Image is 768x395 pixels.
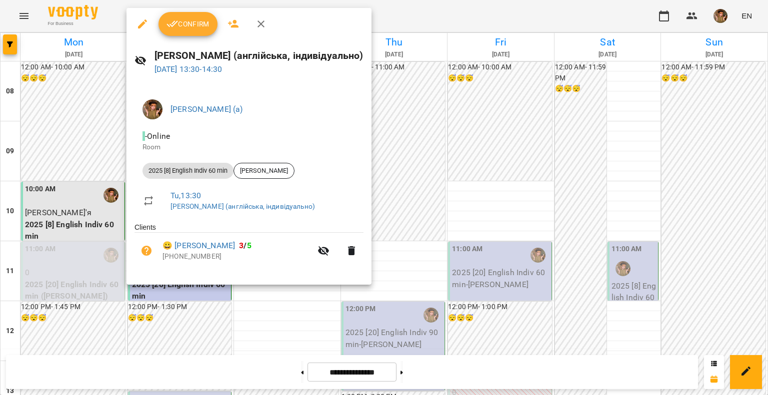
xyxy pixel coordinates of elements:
ul: Clients [134,222,363,272]
div: [PERSON_NAME] [233,163,294,179]
span: [PERSON_NAME] [234,166,294,175]
img: 166010c4e833d35833869840c76da126.jpeg [142,99,162,119]
h6: [PERSON_NAME] (англійська, індивідуально) [154,48,363,63]
span: 2025 [8] English Indiv 60 min [142,166,233,175]
span: 3 [239,241,243,250]
a: [DATE] 13:30-14:30 [154,64,222,74]
button: Confirm [158,12,217,36]
p: Room [142,142,355,152]
p: [PHONE_NUMBER] [162,252,311,262]
a: 😀 [PERSON_NAME] [162,240,235,252]
a: Tu , 13:30 [170,191,201,200]
span: - Online [142,131,172,141]
span: Confirm [166,18,209,30]
a: [PERSON_NAME] (англійська, індивідуально) [170,202,315,210]
button: Unpaid. Bill the attendance? [134,239,158,263]
a: [PERSON_NAME] (а) [170,104,243,114]
b: / [239,241,251,250]
span: 5 [247,241,251,250]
